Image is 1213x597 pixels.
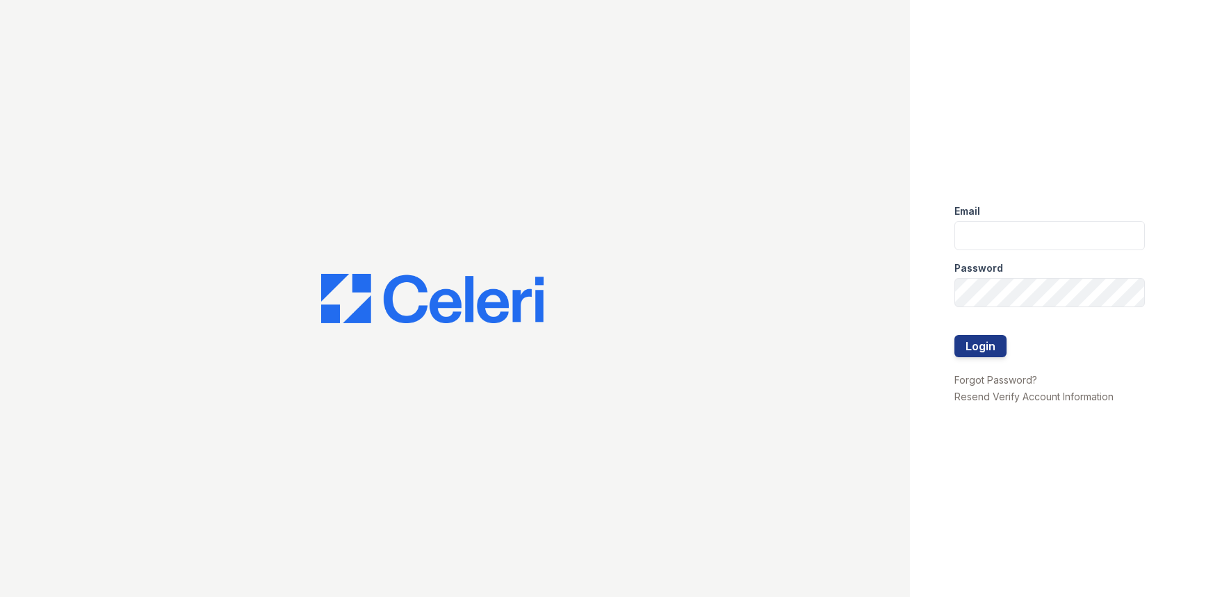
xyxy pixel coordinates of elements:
[954,374,1037,386] a: Forgot Password?
[954,261,1003,275] label: Password
[954,335,1007,357] button: Login
[321,274,544,324] img: CE_Logo_Blue-a8612792a0a2168367f1c8372b55b34899dd931a85d93a1a3d3e32e68fde9ad4.png
[954,204,980,218] label: Email
[954,391,1114,402] a: Resend Verify Account Information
